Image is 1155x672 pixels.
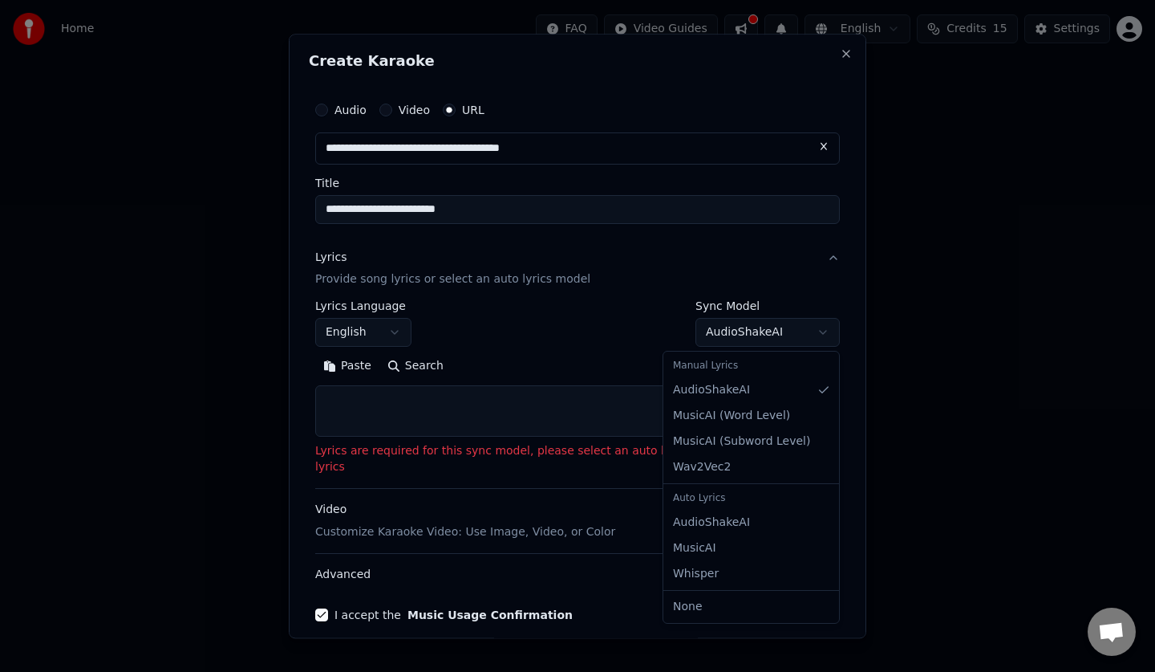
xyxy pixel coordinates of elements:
span: None [673,599,703,615]
span: Wav2Vec2 [673,459,731,475]
div: Manual Lyrics [667,355,836,377]
span: AudioShakeAI [673,382,750,398]
span: MusicAI ( Word Level ) [673,408,790,424]
span: MusicAI [673,540,716,556]
div: Auto Lyrics [667,487,836,510]
span: MusicAI ( Subword Level ) [673,434,810,450]
span: Whisper [673,566,719,582]
span: AudioShakeAI [673,515,750,531]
